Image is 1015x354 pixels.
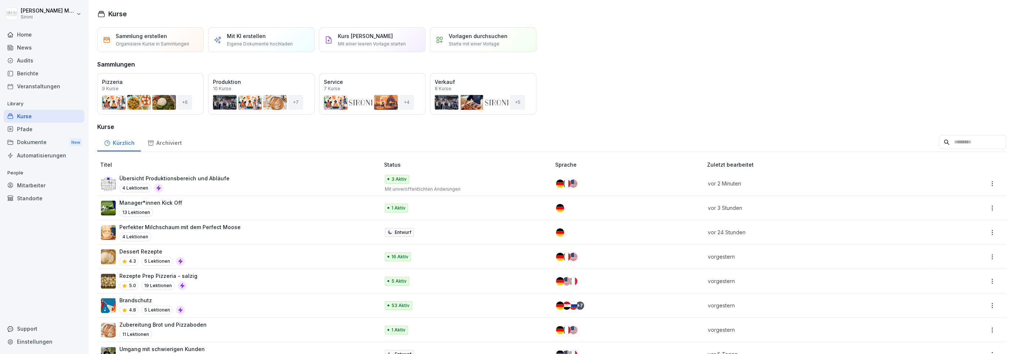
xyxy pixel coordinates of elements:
[101,298,116,313] img: b0iy7e1gfawqjs4nezxuanzk.png
[324,86,340,91] p: 7 Kurse
[391,302,410,309] p: 53 Aktiv
[116,32,167,40] p: Sammlung erstellen
[119,248,185,255] p: Dessert Rezepte
[707,161,930,169] p: Zuletzt bearbeitet
[4,110,84,123] a: Kurse
[213,78,310,86] p: Produktion
[101,249,116,264] img: fr9tmtynacnbc68n3kf2tpkd.png
[97,122,1006,131] h3: Kurse
[391,278,407,285] p: 5 Aktiv
[129,282,136,289] p: 5.0
[510,95,525,110] div: + 5
[119,345,205,353] p: Umgang mit schwierigen Kunden
[97,133,141,152] a: Kürzlich
[69,138,82,147] div: New
[4,80,84,93] div: Veranstaltungen
[563,253,571,261] img: it.svg
[569,302,577,310] img: ru.svg
[116,41,189,47] p: Organisiere Kurse in Sammlungen
[288,95,303,110] div: + 7
[4,54,84,67] a: Audits
[391,327,405,333] p: 1 Aktiv
[708,180,921,187] p: vor 2 Minuten
[324,78,421,86] p: Service
[101,201,116,215] img: i4ui5288c8k9896awxn1tre9.png
[556,228,564,236] img: de.svg
[391,205,405,211] p: 1 Aktiv
[101,323,116,337] img: w9nobtcttnghg4wslidxrrlr.png
[129,307,136,313] p: 4.8
[100,161,381,169] p: Titel
[119,330,152,339] p: 11 Lektionen
[338,41,406,47] p: Mit einer leeren Vorlage starten
[4,67,84,80] a: Berichte
[385,186,543,193] p: Mit unveröffentlichten Änderungen
[449,41,499,47] p: Starte mit einer Vorlage
[384,161,552,169] p: Status
[708,326,921,334] p: vorgestern
[119,296,185,304] p: Brandschutz
[141,306,173,314] p: 5 Lektionen
[101,274,116,289] img: gmye01l4f1zcre5ud7hs9fxs.png
[556,253,564,261] img: de.svg
[21,8,75,14] p: [PERSON_NAME] Malec
[430,73,536,115] a: Verkauf8 Kurse+5
[563,180,571,188] img: it.svg
[119,199,182,207] p: Manager*innen Kick Off
[569,180,577,188] img: us.svg
[563,277,571,285] img: us.svg
[101,176,116,191] img: yywuv9ckt9ax3nq56adns8w7.png
[555,161,704,169] p: Sprache
[4,179,84,192] a: Mitarbeiter
[213,86,231,91] p: 10 Kurse
[576,302,584,310] div: + 7
[102,78,199,86] p: Pizzeria
[119,223,241,231] p: Perfekter Milchschaum mit dem Perfect Moose
[569,277,577,285] img: it.svg
[4,41,84,54] div: News
[708,253,921,261] p: vorgestern
[556,302,564,310] img: de.svg
[395,229,411,236] p: Entwurf
[449,32,507,40] p: Vorlagen durchsuchen
[4,28,84,41] div: Home
[97,60,135,69] h3: Sammlungen
[391,176,407,183] p: 3 Aktiv
[208,73,315,115] a: Produktion10 Kurse+7
[119,321,207,329] p: Zubereitung Brot und Pizzaboden
[4,98,84,110] p: Library
[708,277,921,285] p: vorgestern
[399,95,414,110] div: + 4
[4,167,84,179] p: People
[4,123,84,136] a: Pfade
[102,86,119,91] p: 9 Kurse
[4,149,84,162] a: Automatisierungen
[556,326,564,334] img: de.svg
[119,208,153,217] p: 13 Lektionen
[4,136,84,149] div: Dokumente
[569,253,577,261] img: us.svg
[556,204,564,212] img: de.svg
[141,133,188,152] a: Archiviert
[119,232,151,241] p: 4 Lektionen
[141,257,173,266] p: 5 Lektionen
[319,73,425,115] a: Service7 Kurse+4
[4,335,84,348] a: Einstellungen
[563,326,571,334] img: it.svg
[556,180,564,188] img: de.svg
[4,192,84,205] a: Standorte
[435,86,451,91] p: 8 Kurse
[108,9,127,19] h1: Kurse
[119,174,230,182] p: Übersicht Produktionsbereich und Abläufe
[338,32,393,40] p: Kurs [PERSON_NAME]
[569,326,577,334] img: us.svg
